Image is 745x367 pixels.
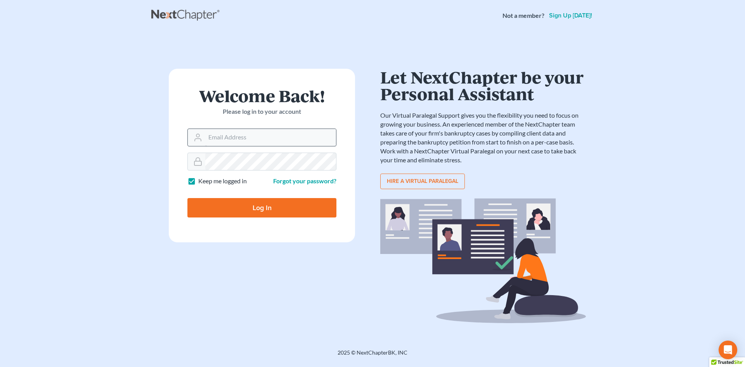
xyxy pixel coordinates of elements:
p: Our Virtual Paralegal Support gives you the flexibility you need to focus on growing your busines... [380,111,586,164]
div: 2025 © NextChapterBK, INC [151,349,594,363]
input: Email Address [205,129,336,146]
img: virtual_paralegal_bg-b12c8cf30858a2b2c02ea913d52db5c468ecc422855d04272ea22d19010d70dc.svg [380,198,586,323]
input: Log In [187,198,336,217]
div: Open Intercom Messenger [719,341,737,359]
p: Please log in to your account [187,107,336,116]
h1: Let NextChapter be your Personal Assistant [380,69,586,102]
label: Keep me logged in [198,177,247,186]
strong: Not a member? [502,11,544,20]
a: Hire a virtual paralegal [380,174,465,189]
a: Forgot your password? [273,177,336,184]
a: Sign up [DATE]! [547,12,594,19]
h1: Welcome Back! [187,87,336,104]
